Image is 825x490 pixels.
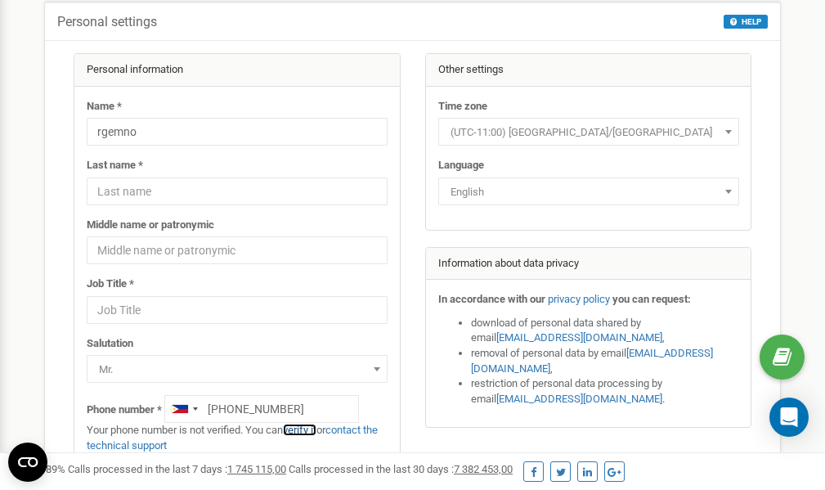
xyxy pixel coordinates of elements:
[496,331,662,344] a: [EMAIL_ADDRESS][DOMAIN_NAME]
[471,346,739,376] li: removal of personal data by email ,
[87,178,388,205] input: Last name
[92,358,382,381] span: Mr.
[438,99,487,115] label: Time zone
[164,395,359,423] input: +1-800-555-55-55
[289,463,513,475] span: Calls processed in the last 30 days :
[496,393,662,405] a: [EMAIL_ADDRESS][DOMAIN_NAME]
[57,15,157,29] h5: Personal settings
[444,181,733,204] span: English
[438,293,545,305] strong: In accordance with our
[87,355,388,383] span: Mr.
[74,54,400,87] div: Personal information
[87,423,388,453] p: Your phone number is not verified. You can or
[471,316,739,346] li: download of personal data shared by email ,
[165,396,203,422] div: Telephone country code
[438,118,739,146] span: (UTC-11:00) Pacific/Midway
[769,398,809,437] div: Open Intercom Messenger
[612,293,691,305] strong: you can request:
[227,463,286,475] u: 1 745 115,00
[87,158,143,173] label: Last name *
[283,424,316,436] a: verify it
[548,293,610,305] a: privacy policy
[426,54,751,87] div: Other settings
[471,347,713,375] a: [EMAIL_ADDRESS][DOMAIN_NAME]
[87,276,134,292] label: Job Title *
[87,296,388,324] input: Job Title
[87,402,162,418] label: Phone number *
[426,248,751,281] div: Information about data privacy
[87,218,214,233] label: Middle name or patronymic
[444,121,733,144] span: (UTC-11:00) Pacific/Midway
[454,463,513,475] u: 7 382 453,00
[87,99,122,115] label: Name *
[724,15,768,29] button: HELP
[438,178,739,205] span: English
[87,236,388,264] input: Middle name or patronymic
[471,376,739,407] li: restriction of personal data processing by email .
[68,463,286,475] span: Calls processed in the last 7 days :
[87,336,133,352] label: Salutation
[8,443,47,482] button: Open CMP widget
[87,424,378,452] a: contact the technical support
[438,158,484,173] label: Language
[87,118,388,146] input: Name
